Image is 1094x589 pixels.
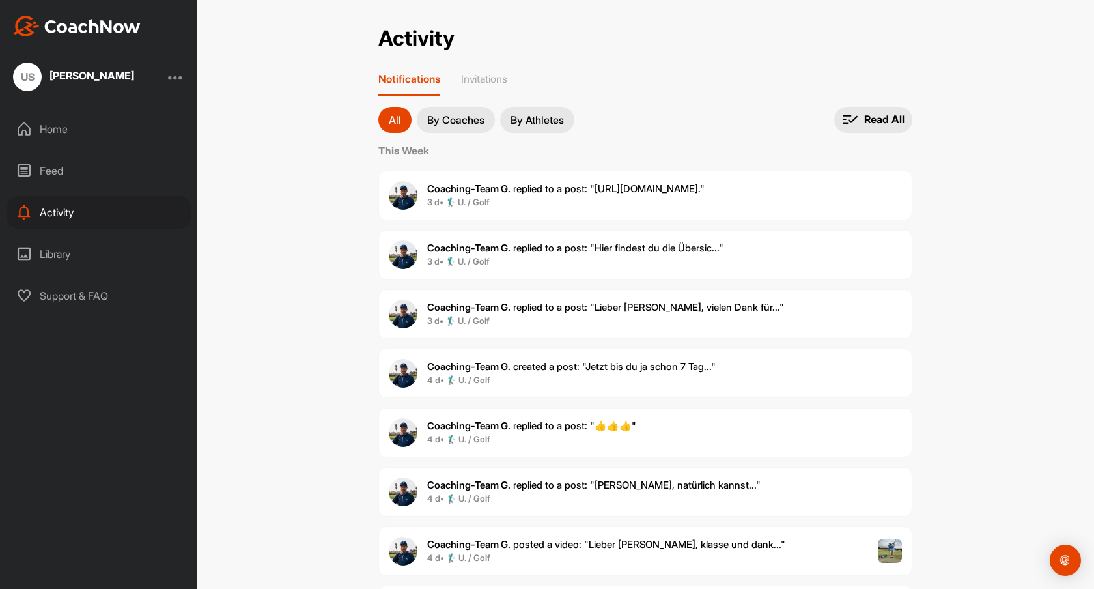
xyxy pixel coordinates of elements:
[511,115,564,125] p: By Athletes
[427,301,784,313] span: replied to a post : "Lieber [PERSON_NAME], vielen Dank für..."
[427,479,761,491] span: replied to a post : "[PERSON_NAME], natürlich kannst..."
[427,553,490,563] b: 4 d • 🏌‍♂ U. / Golf
[500,107,574,133] button: By Athletes
[427,315,490,326] b: 3 d • 🏌‍♂ U. / Golf
[878,539,903,564] img: post image
[427,420,511,432] b: Coaching-Team G.
[378,26,455,51] h2: Activity
[7,196,191,229] div: Activity
[461,72,507,85] p: Invitations
[427,256,490,266] b: 3 d • 🏌‍♂ U. / Golf
[389,418,417,447] img: user avatar
[7,154,191,187] div: Feed
[389,240,417,269] img: user avatar
[427,360,511,373] b: Coaching-Team G.
[427,434,490,444] b: 4 d • 🏌‍♂ U. / Golf
[378,107,412,133] button: All
[389,181,417,210] img: user avatar
[427,242,511,254] b: Coaching-Team G.
[427,360,716,373] span: created a post : "Jetzt bis du ja schon 7 Tag..."
[7,280,191,312] div: Support & FAQ
[7,113,191,145] div: Home
[427,182,705,195] span: replied to a post : "[URL][DOMAIN_NAME]."
[427,538,785,551] span: posted a video : " Lieber [PERSON_NAME], klasse und dank... "
[378,143,912,158] label: This Week
[49,70,134,81] div: [PERSON_NAME]
[1050,545,1081,576] div: Open Intercom Messenger
[7,238,191,270] div: Library
[13,63,42,91] div: US
[389,359,417,388] img: user avatar
[13,16,141,36] img: CoachNow
[389,300,417,328] img: user avatar
[378,72,440,85] p: Notifications
[427,493,490,504] b: 4 d • 🏌‍♂ U. / Golf
[427,242,723,254] span: replied to a post : "Hier findest du die Übersic..."
[427,115,484,125] p: By Coaches
[417,107,495,133] button: By Coaches
[427,182,511,195] b: Coaching-Team G.
[427,375,490,385] b: 4 d • 🏌‍♂ U. / Golf
[427,420,636,432] span: replied to a post : "👍👍👍"
[427,197,490,207] b: 3 d • 🏌‍♂ U. / Golf
[427,479,511,491] b: Coaching-Team G.
[864,113,905,126] p: Read All
[389,537,417,566] img: user avatar
[427,538,511,551] b: Coaching-Team G.
[389,115,401,125] p: All
[427,301,511,313] b: Coaching-Team G.
[389,478,417,506] img: user avatar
